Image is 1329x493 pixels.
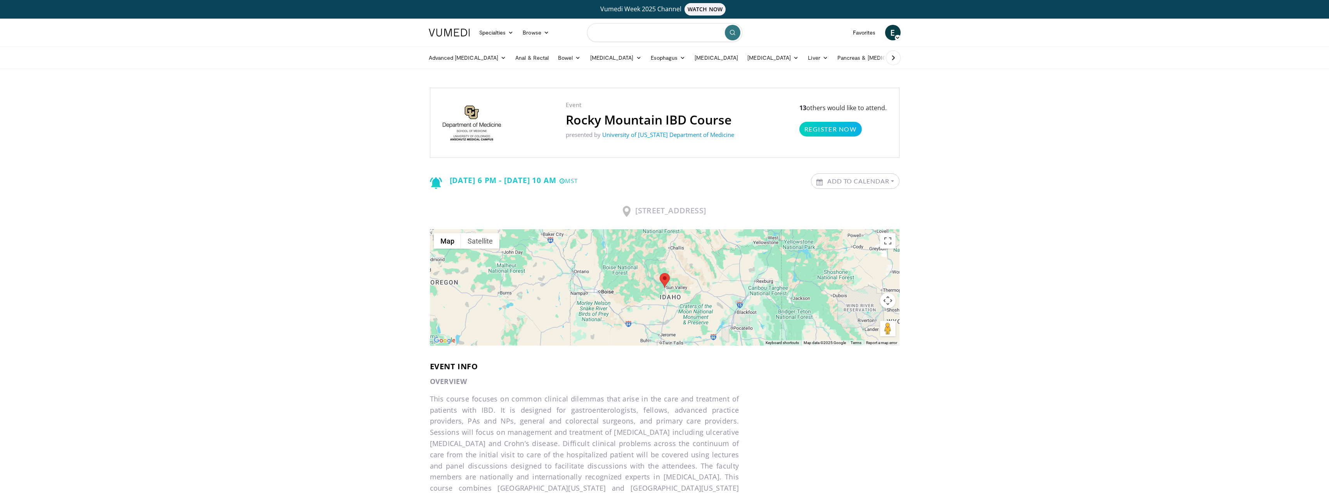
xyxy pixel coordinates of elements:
[880,321,896,336] button: Drag Pegman onto the map to open Street View
[811,174,899,189] a: Add to Calendar
[424,50,511,66] a: Advanced [MEDICAL_DATA]
[602,131,734,138] a: University of [US_STATE] Department of Medicine
[560,177,578,185] small: MST
[566,100,734,109] p: Event
[799,104,806,112] strong: 13
[743,50,803,66] a: [MEDICAL_DATA]
[430,377,467,386] strong: OVERVIEW
[880,293,896,308] button: Map camera controls
[690,50,743,66] a: [MEDICAL_DATA]
[434,233,461,249] button: Show street map
[432,336,457,346] img: Google
[684,3,726,16] span: WATCH NOW
[475,25,518,40] a: Specialties
[623,206,631,217] img: Location Icon
[432,336,457,346] a: Open this area in Google Maps (opens a new window)
[429,29,470,36] img: VuMedi Logo
[816,179,823,185] img: Calendar icon
[799,122,862,137] a: Register Now
[848,25,880,40] a: Favorites
[587,23,742,42] input: Search topics, interventions
[553,50,585,66] a: Bowel
[518,25,554,40] a: Browse
[461,233,499,249] button: Show satellite imagery
[866,341,897,345] a: Report a map error
[880,233,896,249] button: Toggle fullscreen view
[430,177,442,189] img: Notification icon
[803,50,832,66] a: Liver
[885,25,901,40] a: E
[833,50,924,66] a: Pancreas & [MEDICAL_DATA]
[799,103,887,137] p: others would like to attend.
[586,50,646,66] a: [MEDICAL_DATA]
[566,130,734,139] p: presented by
[566,112,734,127] h2: Rocky Mountain IBD Course
[511,50,553,66] a: Anal & Rectal
[430,173,578,189] div: [DATE] 6 PM - [DATE] 10 AM
[443,106,501,140] img: University of Colorado Department of Medicine
[766,340,799,346] button: Keyboard shortcuts
[430,362,899,371] h3: Event info
[646,50,690,66] a: Esophagus
[804,341,846,345] span: Map data ©2025 Google
[430,206,899,217] h3: [STREET_ADDRESS]
[430,3,899,16] a: Vumedi Week 2025 ChannelWATCH NOW
[851,341,861,345] a: Terms (opens in new tab)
